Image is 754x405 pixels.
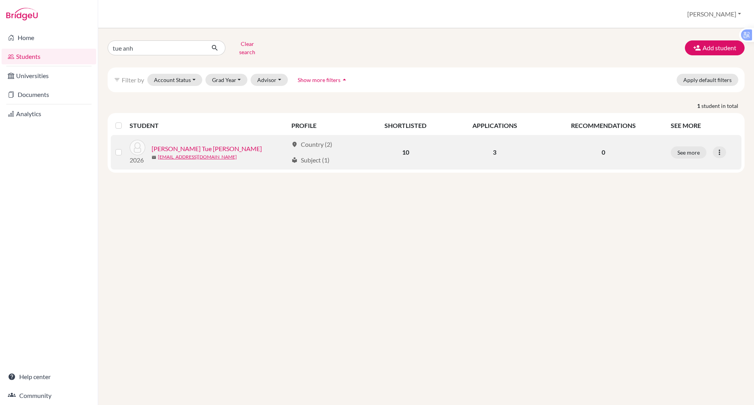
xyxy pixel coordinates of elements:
td: 3 [449,135,540,170]
span: mail [152,155,156,160]
img: Nguyen, Hoang Tue Anh [130,140,145,155]
button: Show more filtersarrow_drop_up [291,74,355,86]
img: Bridge-U [6,8,38,20]
a: Community [2,388,96,403]
button: Add student [685,40,745,55]
th: STUDENT [130,116,287,135]
span: location_on [291,141,298,148]
span: student in total [701,102,745,110]
div: Subject (1) [291,155,329,165]
a: [EMAIL_ADDRESS][DOMAIN_NAME] [158,153,237,161]
i: arrow_drop_up [340,76,348,84]
button: Account Status [147,74,202,86]
th: APPLICATIONS [449,116,540,135]
span: Filter by [122,76,144,84]
button: Clear search [225,38,269,58]
button: [PERSON_NAME] [684,7,745,22]
p: 0 [545,148,661,157]
button: Advisor [251,74,288,86]
button: Apply default filters [677,74,738,86]
strong: 1 [697,102,701,110]
td: 10 [362,135,449,170]
th: SHORTLISTED [362,116,449,135]
th: PROFILE [287,116,362,135]
p: 2026 [130,155,145,165]
button: See more [671,146,706,159]
input: Find student by name... [108,40,205,55]
span: local_library [291,157,298,163]
a: Documents [2,87,96,102]
a: Universities [2,68,96,84]
a: Help center [2,369,96,385]
th: SEE MORE [666,116,741,135]
div: Country (2) [291,140,332,149]
a: Students [2,49,96,64]
a: [PERSON_NAME] Tue [PERSON_NAME] [152,144,262,153]
th: RECOMMENDATIONS [541,116,666,135]
span: Show more filters [298,77,340,83]
a: Analytics [2,106,96,122]
i: filter_list [114,77,120,83]
a: Home [2,30,96,46]
button: Grad Year [205,74,248,86]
